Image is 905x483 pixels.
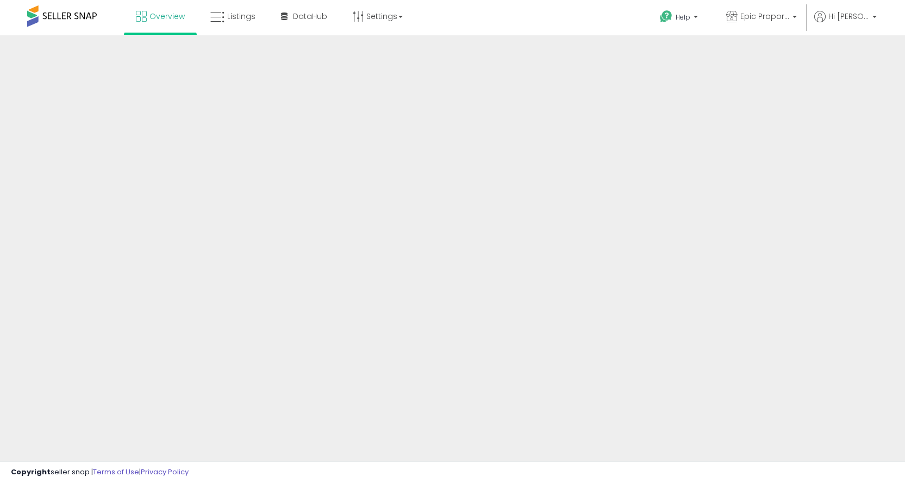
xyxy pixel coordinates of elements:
[11,467,189,478] div: seller snap | |
[659,10,673,23] i: Get Help
[828,11,869,22] span: Hi [PERSON_NAME]
[814,11,877,35] a: Hi [PERSON_NAME]
[227,11,255,22] span: Listings
[740,11,789,22] span: Epic Proportions
[141,467,189,477] a: Privacy Policy
[93,467,139,477] a: Terms of Use
[11,467,51,477] strong: Copyright
[651,2,709,35] a: Help
[676,12,690,22] span: Help
[149,11,185,22] span: Overview
[293,11,327,22] span: DataHub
